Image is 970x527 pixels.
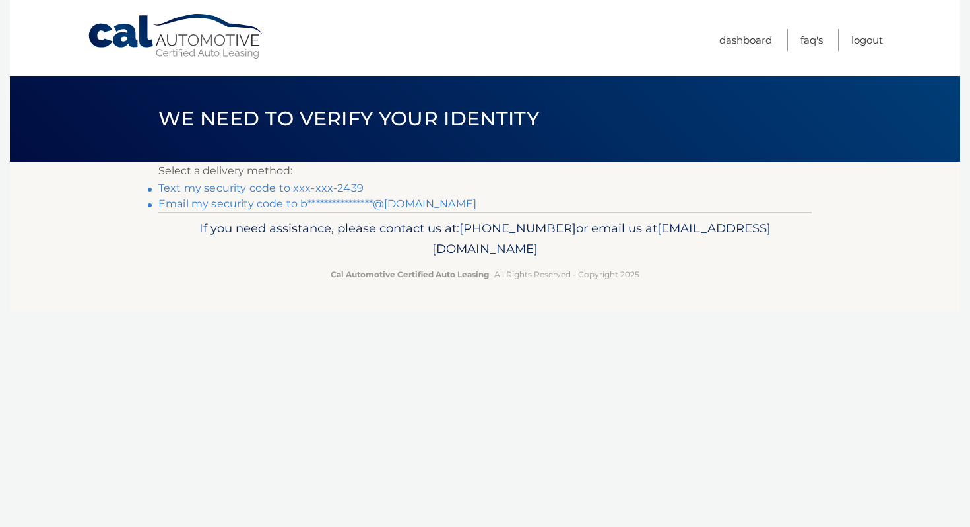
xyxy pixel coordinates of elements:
p: - All Rights Reserved - Copyright 2025 [167,267,803,281]
p: If you need assistance, please contact us at: or email us at [167,218,803,260]
p: Select a delivery method: [158,162,812,180]
a: Cal Automotive [87,13,265,60]
strong: Cal Automotive Certified Auto Leasing [331,269,489,279]
span: We need to verify your identity [158,106,539,131]
a: Text my security code to xxx-xxx-2439 [158,182,364,194]
a: FAQ's [800,29,823,51]
a: Logout [851,29,883,51]
a: Dashboard [719,29,772,51]
span: [PHONE_NUMBER] [459,221,576,236]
